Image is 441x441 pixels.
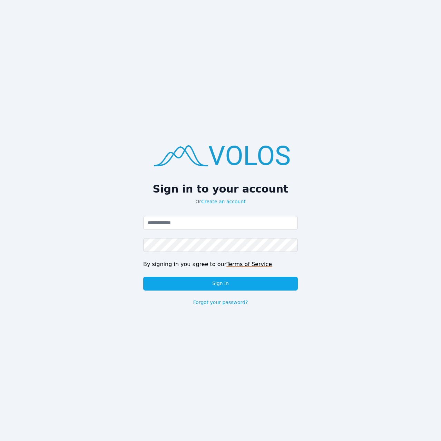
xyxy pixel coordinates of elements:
img: logo.png [143,135,298,174]
a: Terms of Service [226,261,272,267]
a: Forgot your password? [193,299,248,306]
a: Create an account [201,199,246,204]
p: Or [143,198,298,205]
div: By signing in you agree to our [143,260,298,268]
h2: Sign in to your account [143,183,298,195]
button: Sign in [143,277,298,291]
